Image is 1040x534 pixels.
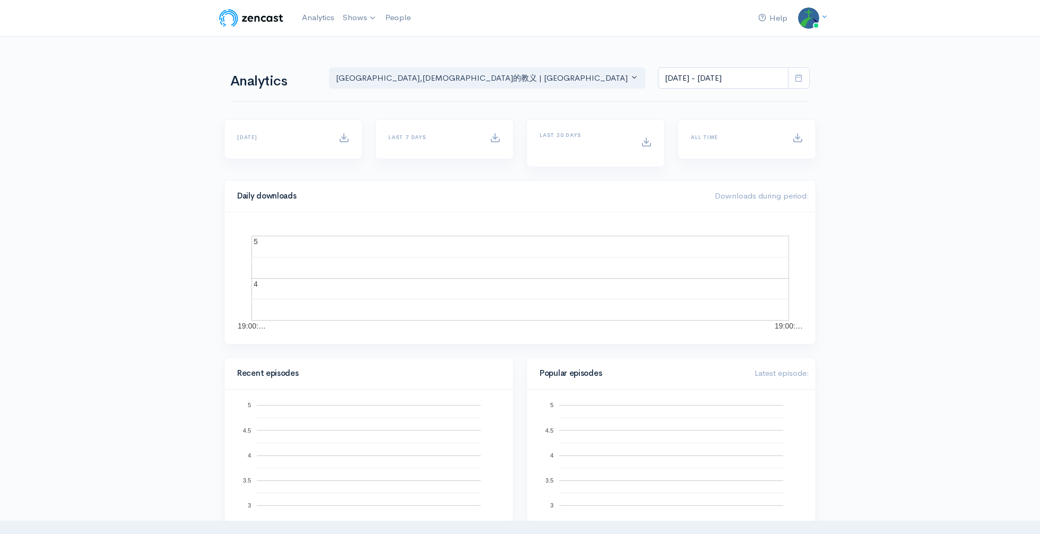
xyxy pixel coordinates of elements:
span: Latest episode: [755,368,809,378]
a: Shows [339,6,381,30]
a: Analytics [298,6,339,29]
text: 3 [550,502,553,509]
button: 福音中国桥, 教会的教义 | 中国桥 | Chu... [329,67,645,89]
img: ZenCast Logo [218,7,285,29]
text: 3.5 [545,477,553,484]
text: 5 [248,402,251,408]
text: 4.5 [545,427,553,433]
input: analytics date range selector [658,67,788,89]
h1: Analytics [230,74,316,89]
svg: A chart. [540,402,803,509]
img: ... [798,7,819,29]
text: 5 [550,402,553,408]
text: 5 [254,237,258,246]
h4: Daily downloads [237,192,702,201]
text: 19:00:… [238,322,266,330]
a: Help [754,7,792,30]
text: 4 [550,452,553,459]
a: People [381,6,415,29]
h6: Last 7 days [388,134,477,140]
iframe: gist-messenger-bubble-iframe [1004,498,1029,523]
h6: All time [691,134,779,140]
text: 4.5 [243,427,251,433]
text: 19:00:… [775,322,803,330]
h4: Recent episodes [237,369,494,378]
svg: A chart. [237,225,803,331]
span: Downloads during period: [715,191,809,201]
text: 3.5 [243,477,251,484]
text: 4 [248,452,251,459]
h6: [DATE] [237,134,326,140]
text: 3 [248,502,251,509]
div: [GEOGRAPHIC_DATA] , [DEMOGRAPHIC_DATA]的教义 | [GEOGRAPHIC_DATA] | Chu... [336,72,629,84]
text: 4 [254,280,258,288]
svg: A chart. [237,402,500,509]
h4: Popular episodes [540,369,742,378]
h6: Last 30 days [540,132,628,138]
